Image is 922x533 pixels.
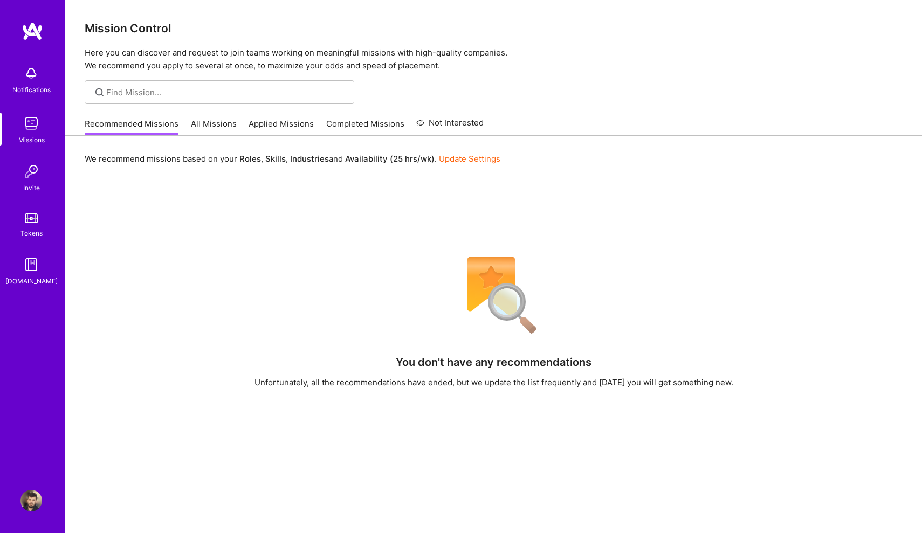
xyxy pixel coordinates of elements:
div: Notifications [12,84,51,95]
a: All Missions [191,118,237,136]
div: Invite [23,182,40,193]
b: Roles [239,154,261,164]
img: Invite [20,161,42,182]
b: Skills [265,154,286,164]
a: Recommended Missions [85,118,178,136]
img: logo [22,22,43,41]
p: We recommend missions based on your , , and . [85,153,500,164]
h4: You don't have any recommendations [396,356,591,369]
a: Completed Missions [326,118,404,136]
img: teamwork [20,113,42,134]
p: Here you can discover and request to join teams working on meaningful missions with high-quality ... [85,46,903,72]
a: Update Settings [439,154,500,164]
img: bell [20,63,42,84]
img: User Avatar [20,490,42,511]
img: No Results [448,250,540,341]
a: Applied Missions [249,118,314,136]
i: icon SearchGrey [93,86,106,99]
img: guide book [20,254,42,275]
input: Find Mission... [106,87,346,98]
b: Availability (25 hrs/wk) [345,154,435,164]
div: Tokens [20,227,43,239]
img: tokens [25,213,38,223]
a: Not Interested [416,116,484,136]
div: Unfortunately, all the recommendations have ended, but we update the list frequently and [DATE] y... [254,377,733,388]
b: Industries [290,154,329,164]
div: [DOMAIN_NAME] [5,275,58,287]
h3: Mission Control [85,22,903,35]
div: Missions [18,134,45,146]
